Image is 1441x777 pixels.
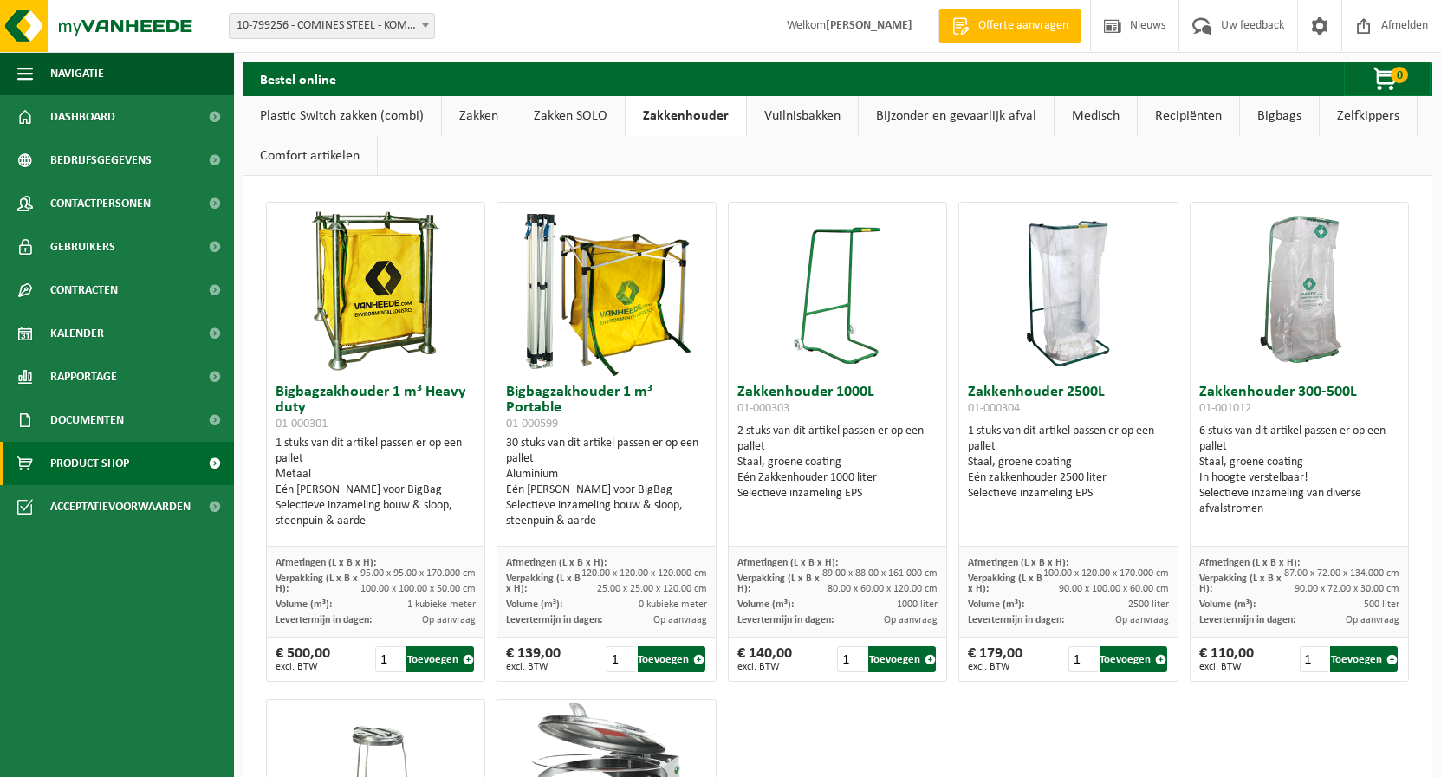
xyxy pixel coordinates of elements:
button: Toevoegen [868,646,936,672]
input: 1 [375,646,405,672]
span: excl. BTW [968,662,1022,672]
div: Staal, groene coating [968,455,1168,470]
button: Toevoegen [406,646,474,672]
input: 1 [607,646,636,672]
span: Levertermijn in dagen: [968,615,1064,625]
div: Eén Zakkenhouder 1000 liter [737,470,938,486]
span: Levertermijn in dagen: [737,615,834,625]
span: 01-000303 [737,402,789,415]
a: Vuilnisbakken [747,96,858,136]
div: € 179,00 [968,646,1022,672]
span: 10-799256 - COMINES STEEL - KOMEN [230,14,434,38]
img: 01-000599 [520,203,693,376]
span: Afmetingen (L x B x H): [276,558,376,568]
span: Op aanvraag [422,615,476,625]
span: Volume (m³): [1199,599,1256,610]
span: 25.00 x 25.00 x 120.00 cm [597,584,707,594]
span: excl. BTW [276,662,330,672]
div: € 110,00 [1199,646,1254,672]
div: Eén zakkenhouder 2500 liter [968,470,1168,486]
a: Recipiënten [1138,96,1239,136]
span: Offerte aanvragen [974,17,1073,35]
a: Bijzonder en gevaarlijk afval [859,96,1054,136]
span: 0 kubieke meter [639,599,707,610]
span: excl. BTW [1199,662,1254,672]
span: Bedrijfsgegevens [50,139,152,182]
div: 30 stuks van dit artikel passen er op een pallet [506,436,706,529]
a: Plastic Switch zakken (combi) [243,96,441,136]
span: 100.00 x 120.00 x 170.000 cm [1043,568,1169,579]
h3: Bigbagzakhouder 1 m³ Portable [506,385,706,431]
div: Metaal [276,467,476,482]
div: Aluminium [506,467,706,482]
span: 100.00 x 100.00 x 50.00 cm [360,584,476,594]
span: Afmetingen (L x B x H): [506,558,607,568]
div: 1 stuks van dit artikel passen er op een pallet [276,436,476,529]
div: Eén [PERSON_NAME] voor BigBag [276,482,476,498]
button: Toevoegen [1100,646,1167,672]
div: € 139,00 [506,646,561,672]
a: Zakken SOLO [516,96,625,136]
span: Op aanvraag [884,615,938,625]
span: excl. BTW [737,662,792,672]
a: Offerte aanvragen [938,9,1081,43]
input: 1 [1300,646,1329,672]
div: In hoogte verstelbaar! [1199,470,1399,486]
div: Staal, groene coating [737,455,938,470]
div: 6 stuks van dit artikel passen er op een pallet [1199,424,1399,517]
span: 01-001012 [1199,402,1251,415]
span: 95.00 x 95.00 x 170.000 cm [360,568,476,579]
span: 01-000304 [968,402,1020,415]
div: Selectieve inzameling EPS [968,486,1168,502]
h3: Zakkenhouder 2500L [968,385,1168,419]
h3: Bigbagzakhouder 1 m³ Heavy duty [276,385,476,431]
span: Verpakking (L x B x H): [276,573,358,594]
a: Comfort artikelen [243,136,377,176]
input: 1 [1068,646,1098,672]
img: 01-000303 [794,203,880,376]
span: Volume (m³): [276,599,332,610]
div: Selectieve inzameling EPS [737,486,938,502]
div: € 500,00 [276,646,330,672]
a: Zakkenhouder [626,96,746,136]
span: Kalender [50,312,104,355]
img: 01-001012 [1213,203,1386,376]
span: 0 [1391,67,1408,83]
button: 0 [1344,62,1431,96]
span: Verpakking (L x B x H): [1199,573,1282,594]
span: Acceptatievoorwaarden [50,485,191,528]
span: 1000 liter [897,599,938,610]
span: Op aanvraag [653,615,707,625]
span: 90.00 x 72.00 x 30.00 cm [1295,584,1399,594]
span: excl. BTW [506,662,561,672]
div: Selectieve inzameling van diverse afvalstromen [1199,486,1399,517]
div: € 140,00 [737,646,792,672]
div: Eén [PERSON_NAME] voor BigBag [506,482,706,498]
span: Volume (m³): [737,599,794,610]
img: 01-000304 [1025,203,1112,376]
span: Product Shop [50,442,129,485]
span: Op aanvraag [1346,615,1399,625]
button: Toevoegen [1330,646,1398,672]
strong: [PERSON_NAME] [826,19,912,32]
span: Volume (m³): [506,599,562,610]
span: Navigatie [50,52,104,95]
h3: Zakkenhouder 1000L [737,385,938,419]
span: 2500 liter [1128,599,1169,610]
img: 01-000301 [289,203,462,376]
a: Medisch [1055,96,1137,136]
div: 1 stuks van dit artikel passen er op een pallet [968,424,1168,502]
span: Verpakking (L x B x H): [506,573,581,594]
div: 2 stuks van dit artikel passen er op een pallet [737,424,938,502]
span: 500 liter [1364,599,1399,610]
span: Afmetingen (L x B x H): [968,558,1068,568]
span: Afmetingen (L x B x H): [1199,558,1300,568]
span: Dashboard [50,95,115,139]
input: 1 [837,646,867,672]
span: Verpakking (L x B x H): [737,573,820,594]
span: Documenten [50,398,124,442]
span: Afmetingen (L x B x H): [737,558,838,568]
span: 80.00 x 60.00 x 120.00 cm [828,584,938,594]
span: Levertermijn in dagen: [506,615,602,625]
div: Selectieve inzameling bouw & sloop, steenpuin & aarde [506,498,706,529]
